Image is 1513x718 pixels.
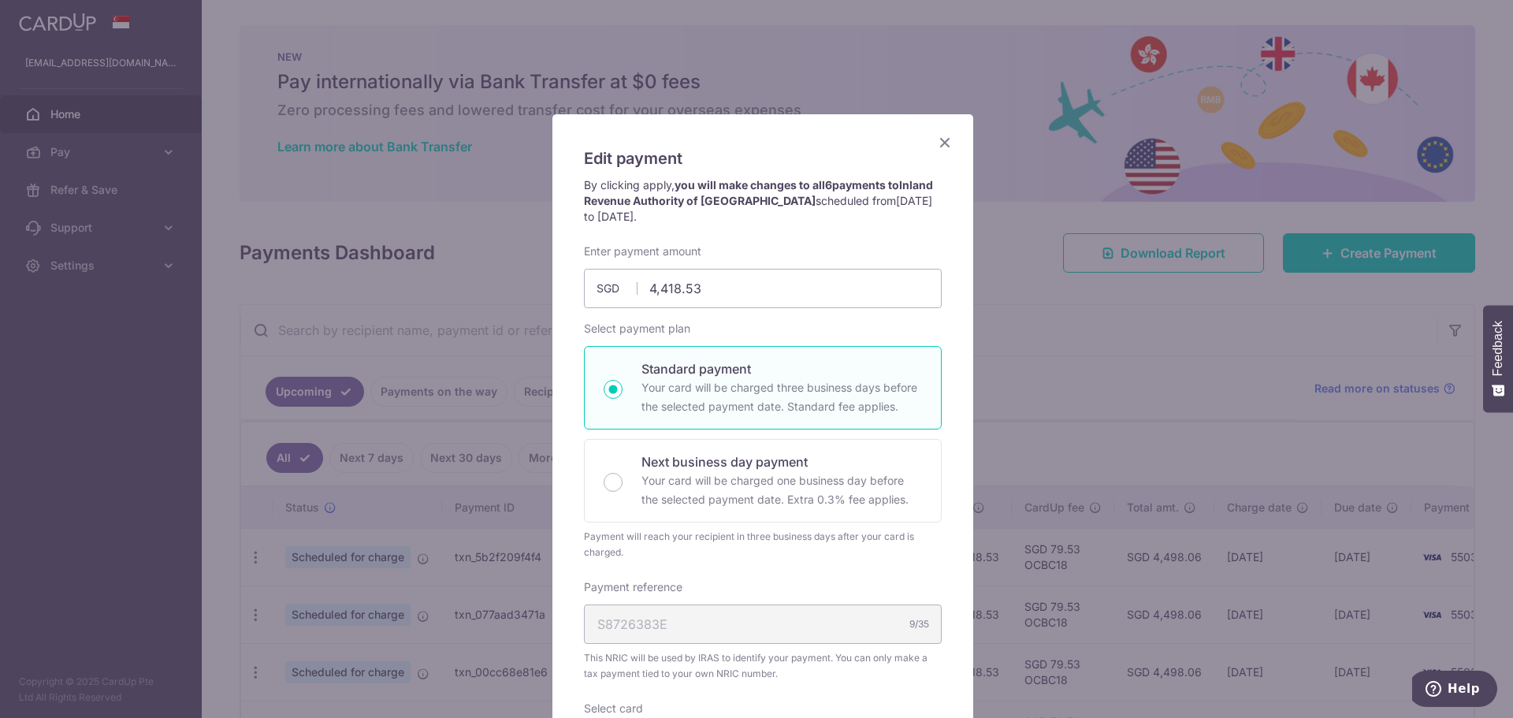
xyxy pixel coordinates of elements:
p: Your card will be charged one business day before the selected payment date. Extra 0.3% fee applies. [641,471,922,509]
div: 9/35 [909,616,929,632]
p: Next business day payment [641,452,922,471]
div: Payment will reach your recipient in three business days after your card is charged. [584,529,942,560]
span: This NRIC will be used by IRAS to identify your payment. You can only make a tax payment tied to ... [584,650,942,682]
h5: Edit payment [584,146,942,171]
label: Select card [584,701,643,716]
label: Enter payment amount [584,244,701,259]
span: SGD [597,281,638,296]
input: 0.00 [584,269,942,308]
p: Standard payment [641,359,922,378]
p: By clicking apply, scheduled from . [584,177,942,225]
button: Feedback - Show survey [1483,305,1513,412]
label: Select payment plan [584,321,690,337]
button: Close [935,133,954,152]
p: Your card will be charged three business days before the selected payment date. Standard fee appl... [641,378,922,416]
label: Payment reference [584,579,682,595]
strong: you will make changes to all payments to [584,178,933,207]
iframe: Opens a widget where you can find more information [1412,671,1497,710]
span: 6 [825,178,832,192]
span: Feedback [1491,321,1505,376]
